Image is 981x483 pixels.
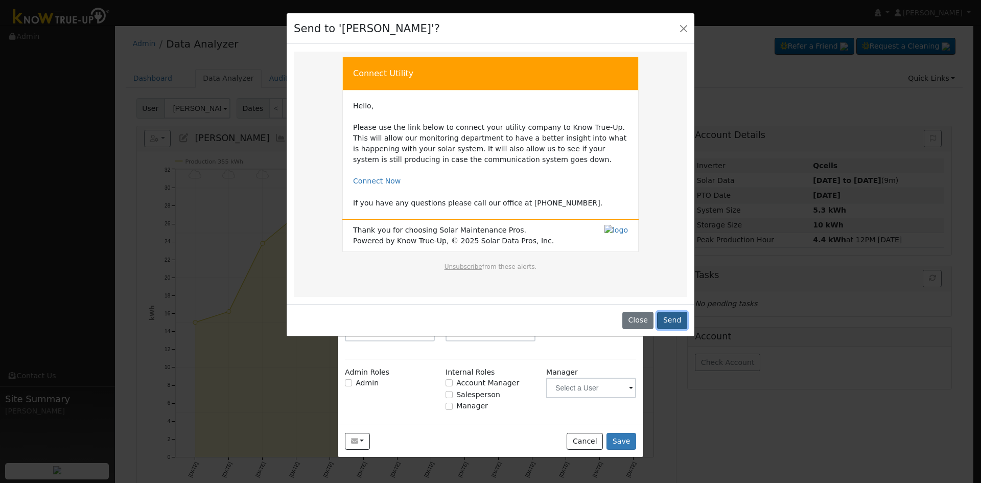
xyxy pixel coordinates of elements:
span: Thank you for choosing Solar Maintenance Pros. Powered by Know True-Up, © 2025 Solar Data Pros, Inc. [353,225,554,246]
a: Connect Now [353,177,401,185]
a: Unsubscribe [445,263,482,270]
td: Connect Utility [343,57,639,90]
button: Close [676,21,691,35]
h4: Send to '[PERSON_NAME]'? [294,20,440,37]
button: Close [622,312,653,329]
img: logo [604,225,628,236]
td: Hello, Please use the link below to connect your utility company to Know True-Up. This will allow... [353,101,628,209]
td: from these alerts. [353,262,628,282]
button: Send [657,312,687,329]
